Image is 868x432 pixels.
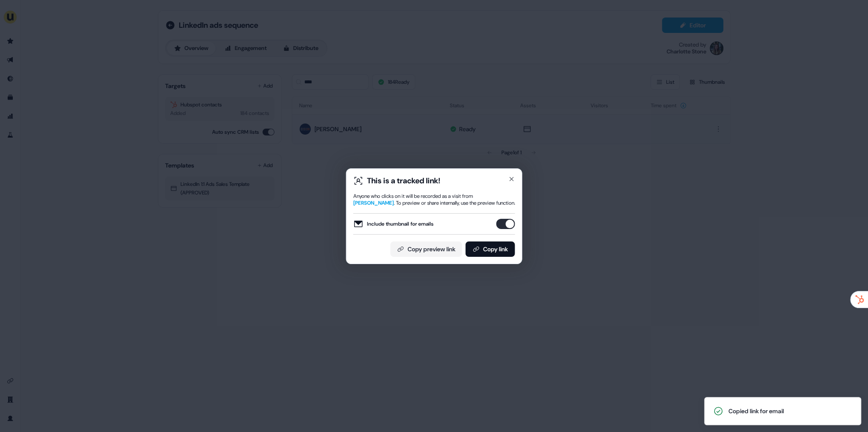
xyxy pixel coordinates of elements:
[353,200,394,206] span: [PERSON_NAME]
[353,219,434,229] label: Include thumbnail for emails
[367,176,440,186] div: This is a tracked link!
[353,193,515,206] div: Anyone who clicks on it will be recorded as a visit from . To preview or share internally, use th...
[390,241,462,257] button: Copy preview link
[728,407,784,415] div: Copied link for email
[466,241,515,257] button: Copy link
